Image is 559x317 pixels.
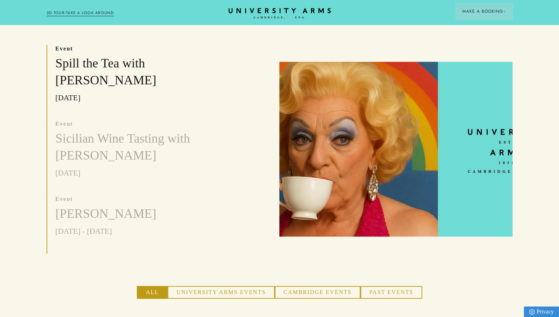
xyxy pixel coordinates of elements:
p: event [55,45,214,53]
a: event [PERSON_NAME] [DATE] - [DATE] [47,195,156,237]
p: event [55,195,156,203]
img: Privacy [529,309,535,315]
h3: Spill the Tea with [PERSON_NAME] [55,55,214,89]
p: [DATE] [55,167,214,179]
button: Make a BookingArrow icon [455,3,512,20]
span: Make a Booking [462,8,505,14]
img: Arrow icon [503,10,505,13]
a: Privacy [524,306,559,317]
img: image-1159bcc04dba53d21f00dcc065b542fa6c0cd5e0-6123x3061-jpg [279,62,512,237]
a: Home [229,8,331,19]
p: [DATE] - [DATE] [55,225,156,237]
p: event [55,120,214,128]
button: Cambridge Events [275,286,360,299]
button: University Arms Events [168,286,274,299]
h3: [PERSON_NAME] [55,205,156,222]
button: Past Events [360,286,422,299]
a: event Spill the Tea with [PERSON_NAME] [DATE] [47,45,214,104]
a: 3D TOUR:TAKE A LOOK AROUND [47,10,114,16]
p: [DATE] [55,91,214,104]
h3: Sicilian Wine Tasting with [PERSON_NAME] [55,130,214,164]
a: event Sicilian Wine Tasting with [PERSON_NAME] [DATE] [47,120,214,179]
button: All [137,286,168,299]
